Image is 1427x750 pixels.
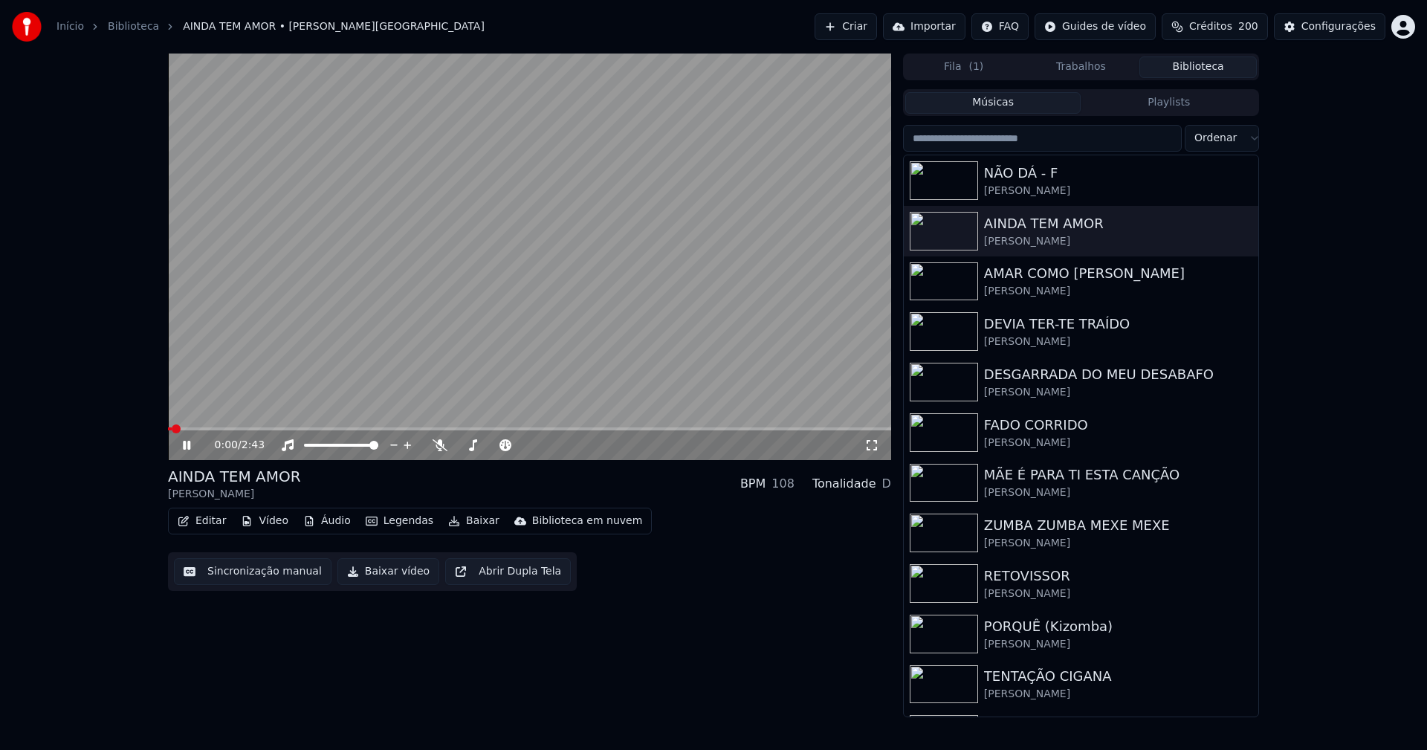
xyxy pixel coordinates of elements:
[905,92,1081,114] button: Músicas
[984,385,1252,400] div: [PERSON_NAME]
[56,19,485,34] nav: breadcrumb
[56,19,84,34] a: Início
[984,566,1252,586] div: RETOVISSOR
[360,511,439,531] button: Legendas
[984,263,1252,284] div: AMAR COMO [PERSON_NAME]
[971,13,1029,40] button: FAQ
[883,13,965,40] button: Importar
[1189,19,1232,34] span: Créditos
[815,13,877,40] button: Criar
[1238,19,1258,34] span: 200
[215,438,250,453] div: /
[984,637,1252,652] div: [PERSON_NAME]
[1081,92,1257,114] button: Playlists
[984,415,1252,436] div: FADO CORRIDO
[532,514,643,528] div: Biblioteca em nuvem
[740,475,766,493] div: BPM
[882,475,891,493] div: D
[984,163,1252,184] div: NÃO DÁ - F
[172,511,232,531] button: Editar
[905,56,1023,78] button: Fila
[337,558,439,585] button: Baixar vídeo
[984,284,1252,299] div: [PERSON_NAME]
[984,536,1252,551] div: [PERSON_NAME]
[442,511,505,531] button: Baixar
[984,213,1252,234] div: AINDA TEM AMOR
[1274,13,1385,40] button: Configurações
[1301,19,1376,34] div: Configurações
[984,364,1252,385] div: DESGARRADA DO MEU DESABAFO
[242,438,265,453] span: 2:43
[771,475,795,493] div: 108
[174,558,331,585] button: Sincronização manual
[1139,56,1257,78] button: Biblioteca
[984,687,1252,702] div: [PERSON_NAME]
[984,666,1252,687] div: TENTAÇÃO CIGANA
[1194,131,1237,146] span: Ordenar
[984,436,1252,450] div: [PERSON_NAME]
[168,466,301,487] div: AINDA TEM AMOR
[108,19,159,34] a: Biblioteca
[984,485,1252,500] div: [PERSON_NAME]
[1023,56,1140,78] button: Trabalhos
[984,234,1252,249] div: [PERSON_NAME]
[812,475,876,493] div: Tonalidade
[984,465,1252,485] div: MÃE É PARA TI ESTA CANÇÃO
[297,511,357,531] button: Áudio
[183,19,485,34] span: AINDA TEM AMOR • [PERSON_NAME][GEOGRAPHIC_DATA]
[235,511,294,531] button: Vídeo
[1035,13,1156,40] button: Guides de vídeo
[12,12,42,42] img: youka
[1162,13,1268,40] button: Créditos200
[984,616,1252,637] div: PORQUÊ (Kizomba)
[984,515,1252,536] div: ZUMBA ZUMBA MEXE MEXE
[968,59,983,74] span: ( 1 )
[984,586,1252,601] div: [PERSON_NAME]
[984,184,1252,198] div: [PERSON_NAME]
[168,487,301,502] div: [PERSON_NAME]
[984,334,1252,349] div: [PERSON_NAME]
[215,438,238,453] span: 0:00
[445,558,571,585] button: Abrir Dupla Tela
[984,314,1252,334] div: DEVIA TER-TE TRAÍDO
